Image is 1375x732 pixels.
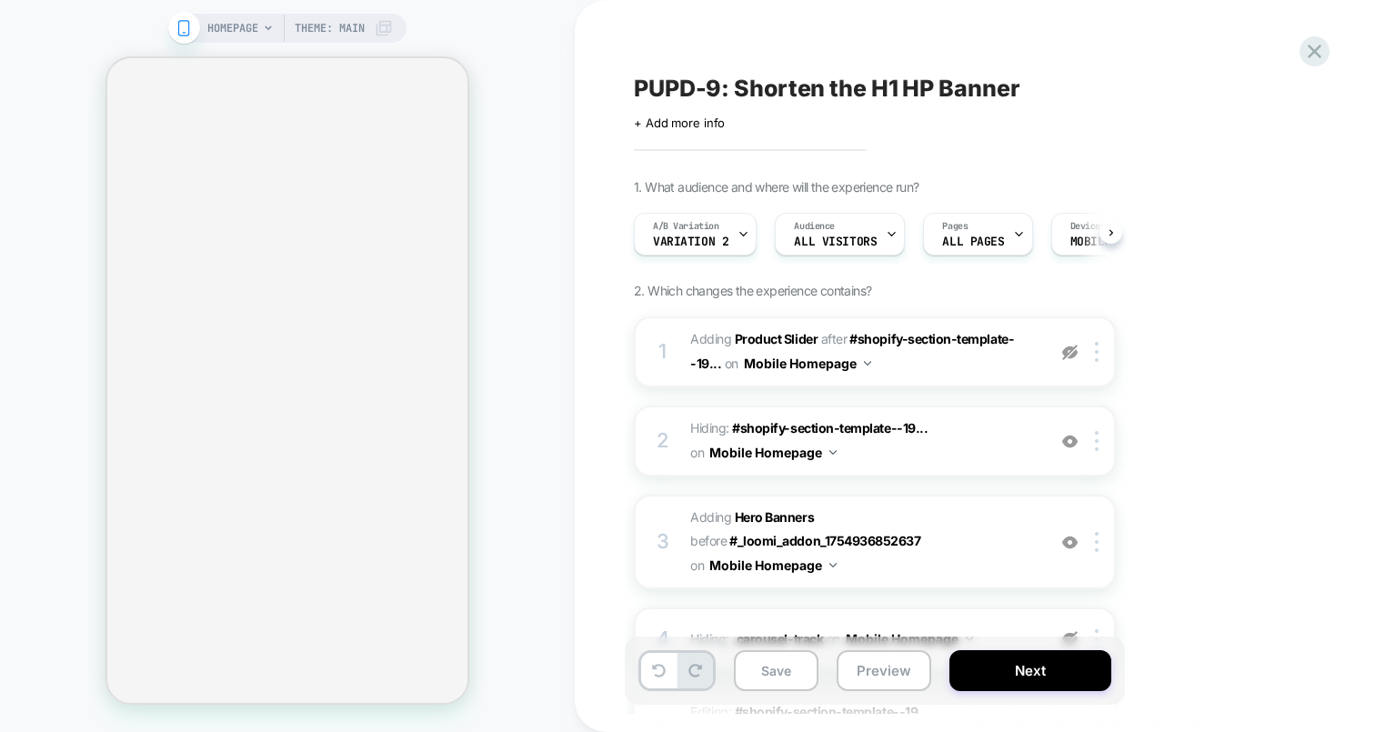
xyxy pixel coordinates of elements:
[654,524,672,560] div: 3
[1062,434,1078,449] img: crossed eye
[634,283,871,298] span: 2. Which changes the experience contains?
[634,179,918,195] span: 1. What audience and where will the experience run?
[690,533,727,548] span: BEFORE
[829,563,837,567] img: down arrow
[725,352,738,375] span: on
[654,423,672,459] div: 2
[653,220,719,233] span: A/B Variation
[1062,345,1078,360] img: eye
[949,650,1111,691] button: Next
[634,115,725,130] span: + Add more info
[732,420,928,436] span: #shopify-section-template--19...
[690,331,818,346] span: Adding
[732,631,823,647] span: .carousel-track
[709,552,837,578] button: Mobile Homepage
[690,441,704,464] span: on
[837,650,931,691] button: Preview
[864,361,871,366] img: down arrow
[735,509,814,525] b: Hero Banners
[690,416,1037,466] span: Hiding :
[1095,629,1099,649] img: close
[690,626,1037,652] span: Hiding :
[653,236,728,248] span: Variation 2
[1070,220,1106,233] span: Devices
[821,331,848,346] span: AFTER
[690,331,1014,371] span: #shopify-section-template--19...
[1095,342,1099,362] img: close
[1095,532,1099,552] img: close
[942,236,1004,248] span: ALL PAGES
[735,331,818,346] b: Product Slider
[654,621,672,657] div: 4
[1062,631,1078,647] img: eye
[794,236,877,248] span: All Visitors
[295,14,365,43] span: Theme: MAIN
[1095,431,1099,451] img: close
[744,350,871,376] button: Mobile Homepage
[829,450,837,455] img: down arrow
[942,220,968,233] span: Pages
[654,334,672,370] div: 1
[729,533,920,548] span: #_loomi_addon_1754936852637
[1070,236,1111,248] span: MOBILE
[634,75,1019,102] span: PUPD-9: Shorten the H1 HP Banner
[690,509,814,525] span: Adding
[846,626,973,652] button: Mobile Homepage
[207,14,258,43] span: HOMEPAGE
[709,439,837,466] button: Mobile Homepage
[794,220,835,233] span: Audience
[1062,535,1078,550] img: crossed eye
[734,650,818,691] button: Save
[690,554,704,577] span: on
[827,627,840,650] span: on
